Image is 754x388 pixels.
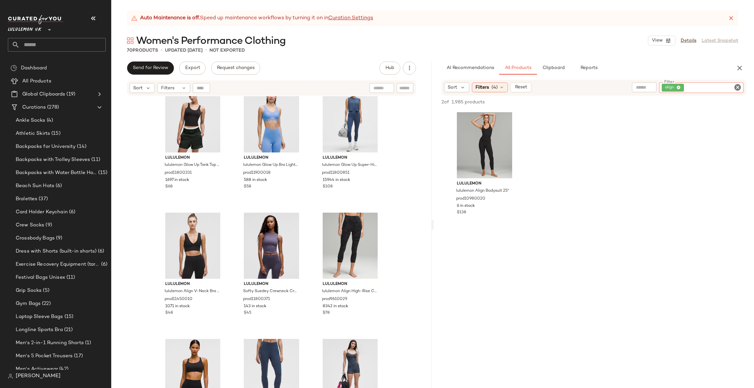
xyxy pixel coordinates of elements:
span: (15) [63,313,74,321]
span: View [652,38,663,43]
span: (5) [42,287,49,294]
span: Exercise Recovery Equipment (target mobility + muscle recovery equipment) [16,261,100,268]
span: 15944 in stock [323,177,350,183]
button: Request changes [211,62,260,75]
span: Athletic Skirts [16,130,50,137]
span: Clipboard [542,65,565,71]
span: (1) [84,339,91,347]
span: (15) [97,169,107,177]
span: prod11800851 [322,170,350,176]
img: cfy_white_logo.C9jOOHJF.svg [8,15,63,24]
strong: Auto Maintenance is off. [140,14,200,22]
p: Not Exported [209,47,245,54]
span: AI Recommendations [446,65,494,71]
span: (14) [76,143,86,150]
img: LW1EWXS_066910_1 [239,213,304,279]
span: (17) [73,352,83,360]
a: Details [681,37,696,44]
span: Women's Performance Clothing [136,35,286,48]
span: Card Holder Keychain [16,208,68,216]
span: (4) [45,117,53,124]
span: 143 in stock [244,304,266,309]
span: Crew Socks [16,221,44,229]
span: (6) [54,182,62,190]
span: Gym Bags [16,300,41,308]
span: Beach Sun Hats [16,182,54,190]
img: LW2ELHS_0001_1 [160,213,226,279]
span: (4) [492,84,498,91]
span: Sort [448,84,457,91]
span: Bralettes [16,195,37,203]
span: (11) [90,156,100,164]
span: (37) [37,195,48,203]
span: (6) [68,208,75,216]
span: (21) [63,326,73,334]
button: Hub [379,62,400,75]
span: Dress with Shorts (built-in shorts) [16,248,97,255]
span: 2 of [441,99,449,106]
span: Festival Bags Unisex [16,274,65,281]
span: (42) [58,365,68,373]
span: Send for Review [133,65,168,71]
span: $48 [165,310,173,316]
span: lululemon Align High-Rise Crop 23" [322,289,377,294]
span: (15) [50,130,61,137]
span: 1697 in stock [165,177,189,183]
span: Export [185,65,200,71]
span: Request changes [217,65,255,71]
span: Backpacks with Trolley Sleeves [16,156,90,164]
span: lululemon [165,155,221,161]
span: Crossbody Bags [16,235,55,242]
p: updated [DATE] [165,47,203,54]
span: Curations [22,104,46,111]
span: Men's Activewear [16,365,58,373]
span: (6) [97,248,104,255]
span: $138 [457,210,466,216]
img: svg%3e [10,65,17,71]
button: Send for Review [127,62,174,75]
span: (19) [65,91,75,98]
span: (9) [44,221,52,229]
div: Products [127,47,158,54]
span: lululemon [323,281,378,287]
span: $108 [323,184,332,190]
span: Backpacks with Water Bottle Holder [16,169,97,177]
span: Hub [385,65,394,71]
span: lululemon [323,155,378,161]
span: Dashboard [21,64,47,72]
span: lululemon Glow Up Super-High-Rise Tight 25" [322,162,377,168]
span: • [205,46,207,54]
span: Ankle Socks [16,117,45,124]
span: 8342 in stock [323,304,348,309]
span: Men's 2-in-1 Running Shorts [16,339,84,347]
span: (11) [65,274,75,281]
span: Backpacks for University [16,143,76,150]
span: (278) [46,104,59,111]
span: Men's 5 Pocket Trousers [16,352,73,360]
span: Sort [133,85,143,92]
i: Clear Filter [734,83,742,91]
span: 70 [127,48,133,53]
span: prod11900018 [243,170,271,176]
button: View [648,36,675,45]
span: align [665,85,677,91]
span: prod9610029 [322,296,347,302]
span: lululemon [457,181,512,187]
span: Reset [514,85,527,90]
span: $68 [165,184,172,190]
span: All Products [22,78,51,85]
span: Laptop Sleeve Bags [16,313,63,321]
span: Filters [476,84,489,91]
span: prod11800371 [243,296,270,302]
span: lululemon [244,281,299,287]
span: Softy Suedey Crewneck Cropped Tank Top [243,289,298,294]
span: Global Clipboards [22,91,65,98]
img: svg%3e [8,374,13,379]
img: LW6BOYS_047184_1 [317,213,383,279]
span: 6 in stock [457,203,475,209]
span: $45 [244,310,251,316]
span: • [161,46,162,54]
span: Reports [580,65,597,71]
span: Filters [161,85,174,92]
span: All Products [505,65,531,71]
